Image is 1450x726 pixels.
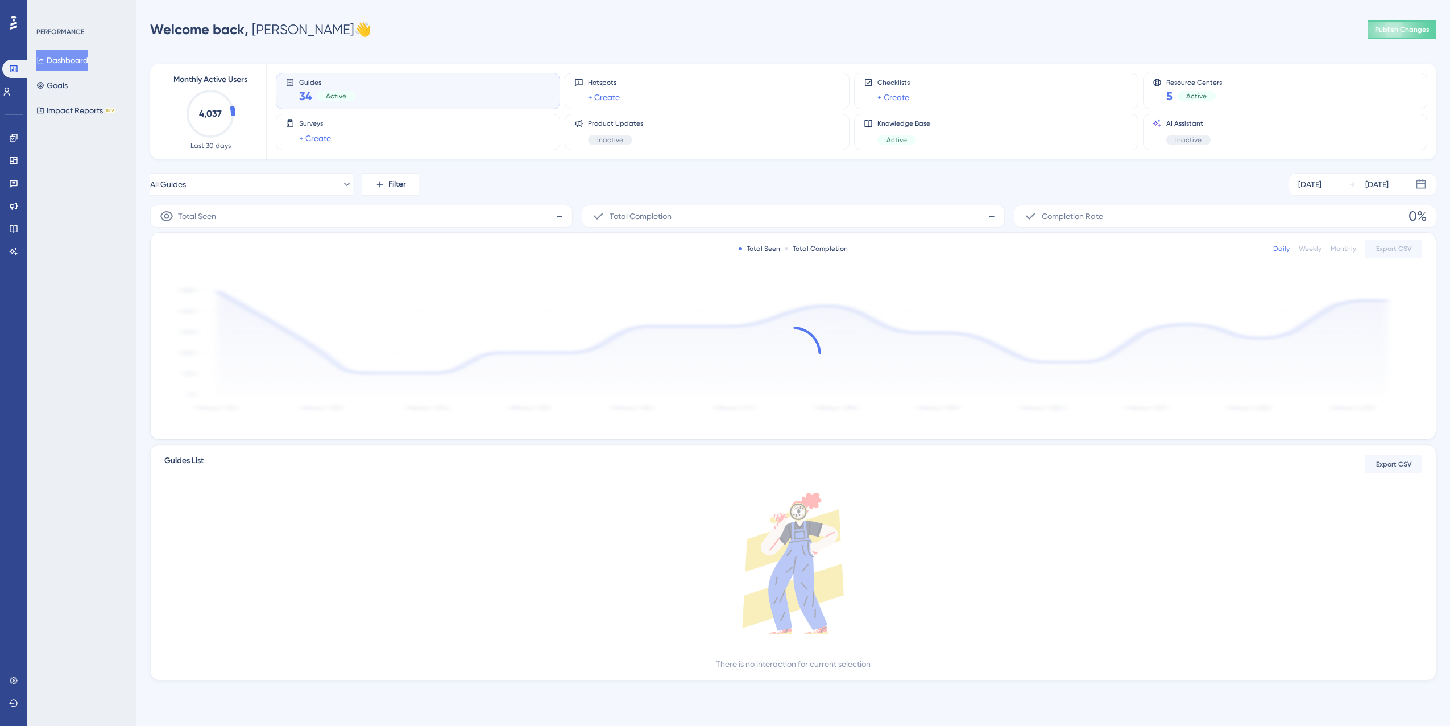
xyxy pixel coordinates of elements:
[1273,244,1290,253] div: Daily
[1365,178,1389,191] div: [DATE]
[299,119,331,128] span: Surveys
[1365,455,1422,473] button: Export CSV
[886,135,907,145] span: Active
[164,454,204,475] span: Guides List
[1376,244,1412,253] span: Export CSV
[173,73,247,86] span: Monthly Active Users
[299,88,312,104] span: 34
[785,244,848,253] div: Total Completion
[1166,119,1211,128] span: AI Assistant
[388,178,406,191] span: Filter
[299,131,331,145] a: + Create
[1376,460,1412,469] span: Export CSV
[1042,209,1103,223] span: Completion Rate
[877,119,930,128] span: Knowledge Base
[1298,178,1321,191] div: [DATE]
[150,20,371,39] div: [PERSON_NAME] 👋
[988,207,995,225] span: -
[1175,135,1202,145] span: Inactive
[105,108,115,113] div: BETA
[199,108,222,119] text: 4,037
[877,78,910,87] span: Checklists
[299,78,355,86] span: Guides
[36,100,115,121] button: Impact ReportsBETA
[1331,244,1356,253] div: Monthly
[610,209,672,223] span: Total Completion
[1375,25,1430,34] span: Publish Changes
[1408,207,1427,225] span: 0%
[1166,78,1222,86] span: Resource Centers
[150,21,248,38] span: Welcome back,
[556,207,563,225] span: -
[362,173,419,196] button: Filter
[1166,88,1173,104] span: 5
[1365,240,1422,258] button: Export CSV
[150,178,186,191] span: All Guides
[588,78,620,87] span: Hotspots
[588,90,620,104] a: + Create
[597,135,623,145] span: Inactive
[326,92,346,101] span: Active
[36,75,68,96] button: Goals
[739,244,780,253] div: Total Seen
[716,657,871,671] div: There is no interaction for current selection
[178,209,216,223] span: Total Seen
[588,119,643,128] span: Product Updates
[877,90,909,104] a: + Create
[36,27,84,36] div: PERFORMANCE
[1368,20,1436,39] button: Publish Changes
[36,50,88,71] button: Dashboard
[190,141,231,150] span: Last 30 days
[1299,244,1321,253] div: Weekly
[1186,92,1207,101] span: Active
[150,173,353,196] button: All Guides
